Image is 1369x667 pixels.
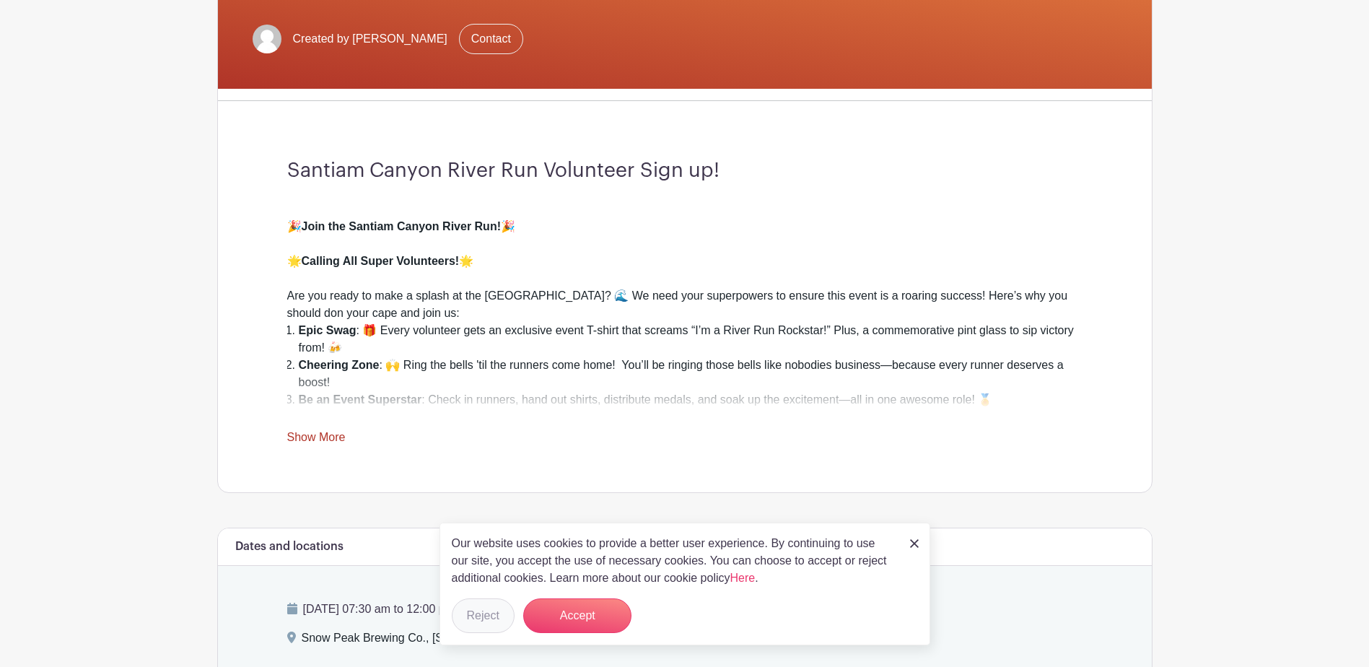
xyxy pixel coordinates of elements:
[287,201,1082,235] div: 🎉 🎉
[523,598,631,633] button: Accept
[293,30,447,48] span: Created by [PERSON_NAME]
[302,255,460,267] strong: Calling All Super Volunteers!
[299,359,380,371] strong: Cheering Zone
[287,270,1082,322] div: Are you ready to make a splash at the [GEOGRAPHIC_DATA]? 🌊 We need your superpowers to ensure thi...
[299,391,1082,409] li: : Check in runners, hand out shirts, distribute medals, and soak up the excitement—all in one awe...
[459,24,523,54] a: Contact
[452,535,895,587] p: Our website uses cookies to provide a better user experience. By continuing to use our site, you ...
[235,540,344,554] h6: Dates and locations
[287,235,1082,270] div: 🌟 🌟
[287,159,1082,183] h3: Santiam Canyon River Run Volunteer Sign up!
[253,25,281,53] img: default-ce2991bfa6775e67f084385cd625a349d9dcbb7a52a09fb2fda1e96e2d18dcdb.png
[287,601,1082,618] p: [DATE] 07:30 am to 12:00 pm
[302,629,547,653] div: Snow Peak Brewing Co., [STREET_ADDRESS]
[299,322,1082,357] li: : 🎁 Every volunteer gets an exclusive event T-shirt that screams “I’m a River Run Rockstar!” Plus...
[299,324,357,336] strong: Epic Swag
[299,357,1082,391] li: : 🙌 Ring the bells 'til the runners come home! You’ll be ringing those bells like nobodies busine...
[299,393,422,406] strong: Be an Event Superstar
[910,539,919,548] img: close_button-5f87c8562297e5c2d7936805f587ecaba9071eb48480494691a3f1689db116b3.svg
[287,431,346,449] a: Show More
[302,220,501,232] strong: Join the Santiam Canyon River Run!
[730,572,756,584] a: Here
[452,598,515,633] button: Reject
